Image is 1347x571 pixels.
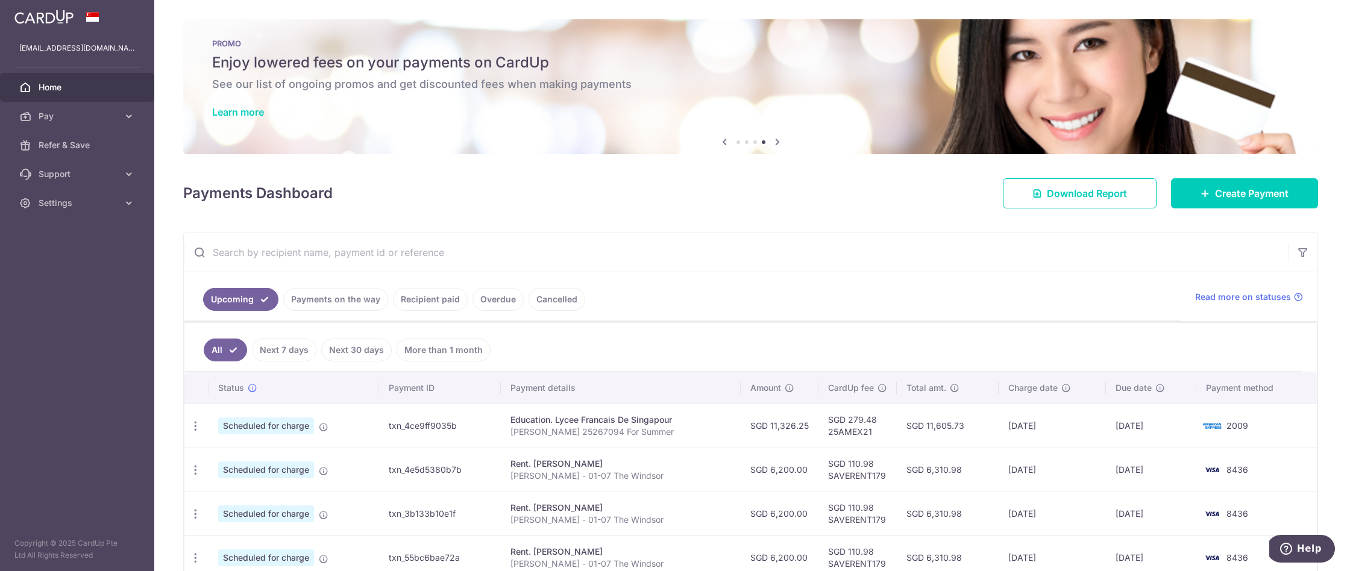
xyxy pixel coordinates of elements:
a: Read more on statuses [1195,291,1303,303]
a: Create Payment [1171,178,1318,208]
p: [PERSON_NAME] - 01-07 The Windsor [510,558,731,570]
a: Learn more [212,106,264,118]
td: [DATE] [1106,448,1196,491]
a: Next 30 days [321,339,392,361]
td: SGD 110.98 SAVERENT179 [818,491,897,535]
span: Read more on statuses [1195,291,1291,303]
td: SGD 11,605.73 [897,404,998,448]
span: Scheduled for charge [218,549,314,566]
td: SGD 6,310.98 [897,448,998,491]
span: Create Payment [1215,186,1289,201]
span: Amount [750,382,781,394]
img: Bank Card [1200,419,1224,433]
span: Scheduled for charge [218,417,314,434]
a: More than 1 month [397,339,491,361]
p: [PERSON_NAME] - 01-07 The Windsor [510,514,731,526]
img: Bank Card [1200,507,1224,521]
img: Bank Card [1200,551,1224,565]
span: Scheduled for charge [218,505,314,522]
span: Home [39,81,118,93]
span: Total amt. [906,382,946,394]
td: [DATE] [999,448,1107,491]
span: Due date [1116,382,1152,394]
span: CardUp fee [828,382,874,394]
td: txn_4e5d5380b7b [379,448,501,491]
img: Bank Card [1200,463,1224,477]
td: SGD 279.48 25AMEX21 [818,404,897,448]
a: Download Report [1003,178,1157,208]
span: Download Report [1047,186,1127,201]
div: Education. Lycee Francais De Singapour [510,414,731,426]
span: 8436 [1226,552,1248,563]
span: Status [218,382,244,394]
span: Scheduled for charge [218,461,314,478]
span: Settings [39,197,118,209]
th: Payment ID [379,372,501,404]
img: Latest Promos banner [183,19,1318,154]
td: SGD 6,310.98 [897,491,998,535]
div: Rent. [PERSON_NAME] [510,502,731,514]
td: [DATE] [1106,491,1196,535]
th: Payment details [501,372,741,404]
span: Charge date [1008,382,1058,394]
a: Recipient paid [393,288,468,311]
td: [DATE] [999,404,1107,448]
td: SGD 6,200.00 [741,448,818,491]
span: 8436 [1226,508,1248,519]
a: Payments on the way [283,288,388,311]
td: [DATE] [999,491,1107,535]
td: txn_4ce9ff9035b [379,404,501,448]
p: PROMO [212,39,1289,48]
span: 8436 [1226,464,1248,475]
p: [EMAIL_ADDRESS][DOMAIN_NAME] [19,42,135,54]
span: 2009 [1226,420,1248,431]
th: Payment method [1196,372,1317,404]
p: [PERSON_NAME] 25267094 For Summer [510,426,731,438]
div: Rent. [PERSON_NAME] [510,458,731,470]
h4: Payments Dashboard [183,183,333,204]
a: All [204,339,247,361]
a: Overdue [473,288,524,311]
a: Upcoming [203,288,278,311]
a: Cancelled [529,288,585,311]
h5: Enjoy lowered fees on your payments on CardUp [212,53,1289,72]
td: txn_3b133b10e1f [379,491,501,535]
td: SGD 110.98 SAVERENT179 [818,448,897,491]
div: Rent. [PERSON_NAME] [510,546,731,558]
input: Search by recipient name, payment id or reference [184,233,1289,272]
span: Refer & Save [39,139,118,151]
td: [DATE] [1106,404,1196,448]
h6: See our list of ongoing promos and get discounted fees when making payments [212,77,1289,92]
iframe: Opens a widget where you can find more information [1269,535,1335,565]
td: SGD 6,200.00 [741,491,818,535]
span: Support [39,168,118,180]
td: SGD 11,326.25 [741,404,818,448]
img: CardUp [14,10,74,24]
span: Pay [39,110,118,122]
a: Next 7 days [252,339,316,361]
p: [PERSON_NAME] - 01-07 The Windsor [510,470,731,482]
